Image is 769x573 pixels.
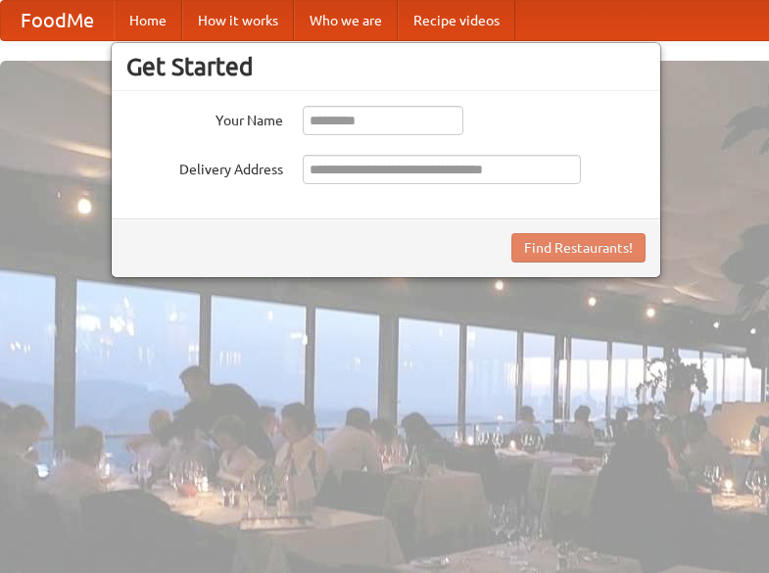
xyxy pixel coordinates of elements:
[511,233,646,263] button: Find Restaurants!
[1,1,114,40] a: FoodMe
[294,1,398,40] a: Who we are
[126,106,283,130] label: Your Name
[182,1,294,40] a: How it works
[126,52,646,81] h3: Get Started
[114,1,182,40] a: Home
[126,155,283,179] label: Delivery Address
[398,1,515,40] a: Recipe videos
